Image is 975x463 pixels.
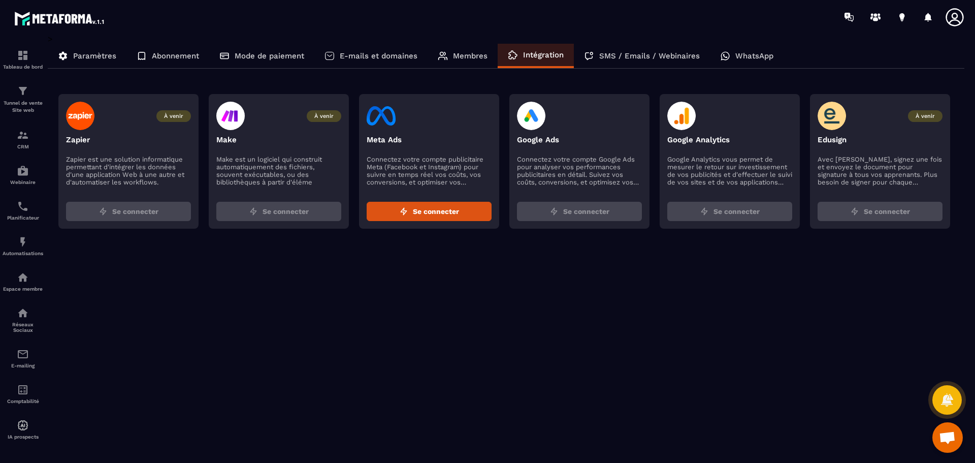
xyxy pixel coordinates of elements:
span: À venir [908,110,942,122]
p: Mode de paiement [235,51,304,60]
p: Abonnement [152,51,199,60]
span: Se connecter [112,206,158,217]
img: zap.8ac5aa27.svg [851,207,859,215]
img: zap.8ac5aa27.svg [249,207,257,215]
span: Se connecter [713,206,760,217]
img: logo [14,9,106,27]
a: social-networksocial-networkRéseaux Sociaux [3,299,43,341]
div: Ouvrir le chat [932,422,963,453]
p: Planificateur [3,215,43,221]
p: Membres [453,51,487,60]
p: Tableau de bord [3,64,43,70]
img: google-ads-logo.4cdbfafa.svg [517,102,546,130]
a: automationsautomationsWebinaire [3,157,43,193]
div: > [48,34,965,244]
img: scheduler [17,200,29,212]
button: Se connecter [667,202,792,221]
p: Avec [PERSON_NAME], signez une fois et envoyez le document pour signature à tous vos apprenants. ... [818,156,942,186]
img: formation [17,49,29,61]
span: Se connecter [864,206,910,217]
img: edusign-logo.5fe905fa.svg [818,102,847,130]
p: E-mails et domaines [340,51,417,60]
img: formation [17,85,29,97]
img: zapier-logo.003d59f5.svg [66,102,95,130]
img: automations [17,419,29,431]
img: automations [17,165,29,177]
button: Se connecter [66,202,191,221]
p: Paramètres [73,51,116,60]
a: automationsautomationsAutomatisations [3,228,43,264]
a: automationsautomationsEspace membre [3,264,43,299]
img: automations [17,236,29,248]
img: formation [17,129,29,141]
button: Se connecter [216,202,341,221]
p: Zapier est une solution informatique permettant d'intégrer les données d'une application Web à un... [66,156,191,186]
img: google-analytics-logo.594682c4.svg [667,102,696,130]
a: emailemailE-mailing [3,341,43,376]
span: Se connecter [563,206,609,217]
img: accountant [17,384,29,396]
a: accountantaccountantComptabilité [3,376,43,412]
button: Se connecter [517,202,642,221]
img: zap.8ac5aa27.svg [700,207,708,215]
img: zap.8ac5aa27.svg [550,207,558,215]
img: social-network [17,307,29,319]
button: Se connecter [818,202,942,221]
p: Connectez votre compte Google Ads pour analyser vos performances publicitaires en détail. Suivez ... [517,156,642,186]
span: Se connecter [263,206,309,217]
p: Google Analytics vous permet de mesurer le retour sur investissement de vos publicités et d'effec... [667,156,792,186]
p: Google Ads [517,135,642,144]
p: E-mailing [3,363,43,368]
a: formationformationTableau de bord [3,42,43,77]
span: Se connecter [413,206,459,217]
img: facebook-logo.eb727249.svg [367,102,396,130]
p: Intégration [523,50,564,59]
img: zap.8ac5aa27.svg [400,207,408,215]
img: automations [17,271,29,284]
p: Connectez votre compte publicitaire Meta (Facebook et Instagram) pour suivre en temps réel vos co... [367,156,492,186]
p: CRM [3,144,43,149]
p: Webinaire [3,179,43,185]
a: formationformationTunnel de vente Site web [3,77,43,121]
span: À venir [156,110,191,122]
p: Google Analytics [667,135,792,144]
span: À venir [307,110,341,122]
p: Réseaux Sociaux [3,322,43,333]
p: WhatsApp [735,51,773,60]
p: Meta Ads [367,135,492,144]
img: email [17,348,29,360]
p: Comptabilité [3,398,43,404]
p: Tunnel de vente Site web [3,100,43,114]
button: Se connecter [367,202,492,221]
p: IA prospects [3,434,43,440]
a: formationformationCRM [3,121,43,157]
p: Edusign [818,135,942,144]
p: Espace membre [3,286,43,292]
p: Make [216,135,341,144]
img: make-logo.47d65c36.svg [216,102,245,130]
p: Zapier [66,135,191,144]
p: SMS / Emails / Webinaires [599,51,700,60]
a: schedulerschedulerPlanificateur [3,193,43,228]
img: zap.8ac5aa27.svg [99,207,107,215]
p: Make est un logiciel qui construit automatiquement des fichiers, souvent exécutables, ou des bibl... [216,156,341,186]
p: Automatisations [3,251,43,256]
